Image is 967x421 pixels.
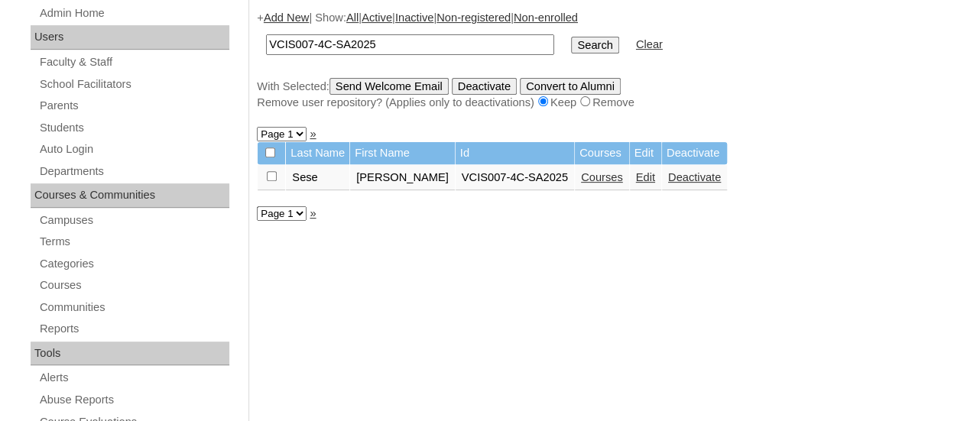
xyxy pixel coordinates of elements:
[257,10,952,111] div: + | Show: | | | |
[456,142,574,164] td: Id
[38,140,229,159] a: Auto Login
[257,78,952,111] div: With Selected:
[571,37,618,53] input: Search
[456,165,574,191] td: VCIS007-4C-SA2025
[264,11,309,24] a: Add New
[38,211,229,230] a: Campuses
[310,128,316,140] a: »
[514,11,578,24] a: Non-enrolled
[346,11,359,24] a: All
[636,38,663,50] a: Clear
[362,11,392,24] a: Active
[38,4,229,23] a: Admin Home
[636,171,655,183] a: Edit
[350,142,455,164] td: First Name
[630,142,661,164] td: Edit
[310,207,316,219] a: »
[350,165,455,191] td: [PERSON_NAME]
[31,342,229,366] div: Tools
[38,232,229,251] a: Terms
[38,298,229,317] a: Communities
[329,78,449,95] input: Send Welcome Email
[257,95,952,111] div: Remove user repository? (Applies only to deactivations) Keep Remove
[452,78,517,95] input: Deactivate
[581,171,623,183] a: Courses
[31,25,229,50] div: Users
[38,118,229,138] a: Students
[266,34,554,55] input: Search
[38,53,229,72] a: Faculty & Staff
[662,142,727,164] td: Deactivate
[286,165,349,191] td: Sese
[38,390,229,410] a: Abuse Reports
[38,96,229,115] a: Parents
[38,276,229,295] a: Courses
[668,171,721,183] a: Deactivate
[575,142,629,164] td: Courses
[520,78,621,95] input: Convert to Alumni
[38,254,229,274] a: Categories
[286,142,349,164] td: Last Name
[38,319,229,338] a: Reports
[31,183,229,208] div: Courses & Communities
[436,11,511,24] a: Non-registered
[38,75,229,94] a: School Facilitators
[38,162,229,181] a: Departments
[395,11,434,24] a: Inactive
[38,368,229,387] a: Alerts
